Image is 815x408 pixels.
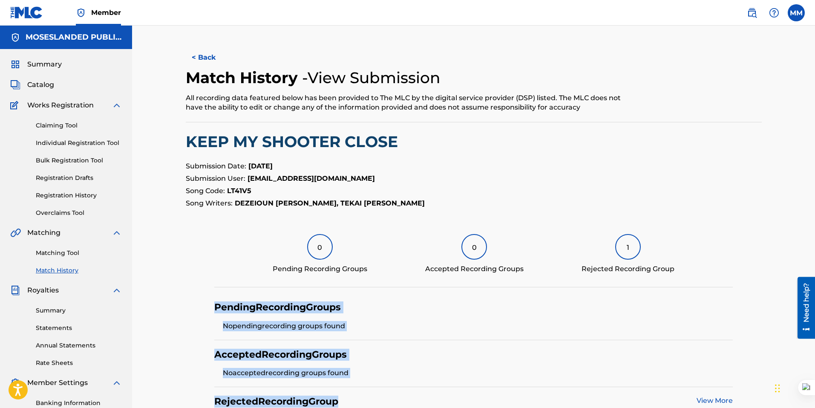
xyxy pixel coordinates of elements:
span: Works Registration [27,100,94,110]
h5: MOSESLANDED PUBLISHING [26,32,122,42]
h4: Pending Recording Groups [214,301,341,313]
a: Claiming Tool [36,121,122,130]
img: expand [112,100,122,110]
a: Match History [36,266,122,275]
h4: - View Submission [302,68,441,87]
div: Need help? [9,6,21,45]
img: Accounts [10,32,20,43]
img: Member Settings [10,378,20,388]
div: Rejected Recording Group [582,264,674,274]
div: All recording data featured below has been provided to The MLC by the digital service provider (D... [186,93,629,112]
div: 1 [615,234,641,260]
span: Song Writers: [186,199,233,207]
img: search [747,8,757,18]
a: Banking Information [36,399,122,408]
img: expand [112,228,122,238]
span: Summary [27,59,62,69]
div: Pending Recording Groups [273,264,367,274]
span: Matching [27,228,60,238]
button: < Back [186,47,237,68]
img: MLC Logo [10,6,43,19]
a: Summary [36,306,122,315]
h4: Accepted Recording Groups [214,349,347,361]
img: Works Registration [10,100,21,110]
img: Catalog [10,80,20,90]
span: Royalties [27,285,59,295]
span: Submission Date: [186,162,246,170]
li: No pending recording groups found [223,321,733,331]
img: Top Rightsholder [76,8,86,18]
img: expand [112,285,122,295]
span: Member Settings [27,378,88,388]
strong: [DATE] [248,162,273,170]
a: Registration History [36,191,122,200]
img: help [769,8,779,18]
a: View More [697,396,733,405]
div: User Menu [788,4,805,21]
a: SummarySummary [10,59,62,69]
strong: DEZEIOUN [PERSON_NAME], TEKAI [PERSON_NAME] [235,199,425,207]
a: Annual Statements [36,341,122,350]
a: Statements [36,324,122,333]
a: Matching Tool [36,249,122,258]
div: 0 [461,234,487,260]
strong: [EMAIL_ADDRESS][DOMAIN_NAME] [248,174,375,182]
h2: KEEP MY SHOOTER CLOSE [186,132,762,151]
img: Matching [10,228,21,238]
li: No accepted recording groups found [223,368,733,378]
div: 0 [307,234,333,260]
a: Bulk Registration Tool [36,156,122,165]
iframe: Resource Center [791,277,815,339]
img: Summary [10,59,20,69]
img: Royalties [10,285,20,295]
span: Song Code: [186,187,225,195]
a: Rate Sheets [36,359,122,367]
h2: Match History [186,68,302,87]
a: Overclaims Tool [36,208,122,217]
h4: Rejected Recording Group [214,396,338,408]
a: Public Search [743,4,760,21]
img: expand [112,378,122,388]
span: Catalog [27,80,54,90]
div: Drag [775,376,780,401]
strong: LT41V5 [227,187,251,195]
div: Help [766,4,783,21]
a: Registration Drafts [36,174,122,182]
span: Submission User: [186,174,245,182]
div: Accepted Recording Groups [425,264,524,274]
iframe: Chat Widget [772,367,815,408]
a: CatalogCatalog [10,80,54,90]
a: Individual Registration Tool [36,139,122,148]
span: Member [91,8,121,17]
